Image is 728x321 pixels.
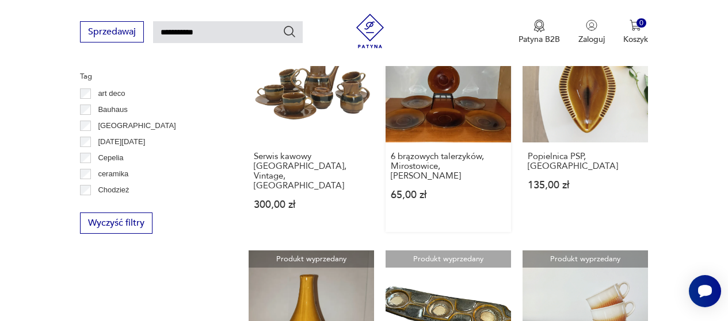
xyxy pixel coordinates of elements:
[623,20,648,45] button: 0Koszyk
[523,17,648,232] a: Produkt wyprzedanyPopielnica PSP, MirostowicePopielnica PSP, [GEOGRAPHIC_DATA]135,00 zł
[98,152,123,164] p: Cepelia
[623,34,648,45] p: Koszyk
[519,20,560,45] a: Ikona medaluPatyna B2B
[98,200,127,212] p: Ćmielów
[391,152,506,181] h3: 6 brązowych talerzyków, Mirostowice, [PERSON_NAME]
[528,152,643,171] h3: Popielnica PSP, [GEOGRAPHIC_DATA]
[519,20,560,45] button: Patyna B2B
[519,34,560,45] p: Patyna B2B
[98,87,125,100] p: art deco
[386,17,511,232] a: Produkt wyprzedany6 brązowych talerzyków, Mirostowice, Adam Sadulski6 brązowych talerzyków, Miros...
[689,275,721,307] iframe: Smartsupp widget button
[249,17,374,232] a: Produkt wyprzedanySerwis kawowy Novi Mirostowice, Vintage, PRLSerwis kawowy [GEOGRAPHIC_DATA], Vi...
[80,70,221,83] p: Tag
[586,20,597,31] img: Ikonka użytkownika
[630,20,641,31] img: Ikona koszyka
[80,212,153,234] button: Wyczyść filtry
[636,18,646,28] div: 0
[98,168,128,180] p: ceramika
[98,184,129,196] p: Chodzież
[391,190,506,200] p: 65,00 zł
[80,21,144,42] button: Sprzedawaj
[254,200,369,210] p: 300,00 zł
[98,136,145,148] p: [DATE][DATE]
[283,25,296,38] button: Szukaj
[98,119,176,132] p: [GEOGRAPHIC_DATA]
[353,14,387,48] img: Patyna - sklep z meblami i dekoracjami vintage
[578,34,605,45] p: Zaloguj
[98,103,127,116] p: Bauhaus
[80,29,144,37] a: Sprzedawaj
[254,152,369,191] h3: Serwis kawowy [GEOGRAPHIC_DATA], Vintage, [GEOGRAPHIC_DATA]
[578,20,605,45] button: Zaloguj
[528,180,643,190] p: 135,00 zł
[533,20,545,32] img: Ikona medalu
